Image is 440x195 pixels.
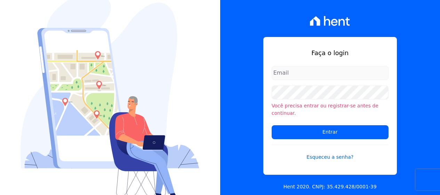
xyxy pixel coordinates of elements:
p: Hent 2020. CNPJ: 35.429.428/0001-39 [283,183,377,190]
h1: Faça o login [272,48,389,58]
input: Entrar [272,125,389,139]
input: Email [272,66,389,80]
li: Você precisa entrar ou registrar-se antes de continuar. [272,102,389,117]
a: Esqueceu a senha? [272,145,389,161]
